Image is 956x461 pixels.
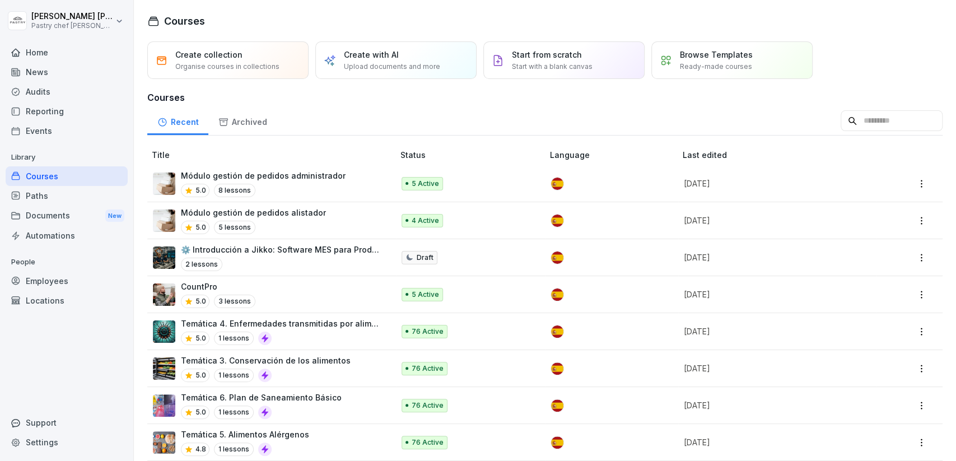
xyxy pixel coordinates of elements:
p: Create collection [175,49,243,60]
p: Draft [417,253,433,263]
a: DocumentsNew [6,206,128,226]
p: Title [152,149,396,161]
img: es.svg [551,215,563,227]
a: News [6,62,128,82]
p: 2 lessons [181,258,222,271]
p: [DATE] [684,436,862,448]
p: 5 lessons [214,221,255,234]
p: 76 Active [412,401,444,411]
a: Employees [6,271,128,291]
p: 1 lessons [214,332,254,345]
a: Audits [6,82,128,101]
a: Settings [6,432,128,452]
p: 5.0 [195,407,206,417]
a: Events [6,121,128,141]
img: txp9jo0aqkvplb2936hgnpad.png [153,246,175,269]
a: Locations [6,291,128,310]
p: Create with AI [344,49,399,60]
p: 5.0 [195,333,206,343]
p: Status [400,149,545,161]
p: Browse Templates [680,49,753,60]
a: Automations [6,226,128,245]
p: [DATE] [684,252,862,263]
p: Módulo gestión de pedidos alistador [181,207,326,218]
a: Archived [208,106,277,135]
a: Paths [6,186,128,206]
h3: Courses [147,91,943,104]
img: es.svg [551,178,563,190]
p: Language [550,149,678,161]
p: 76 Active [412,327,444,337]
p: 4 Active [412,216,439,226]
img: es.svg [551,325,563,338]
div: New [105,209,124,222]
img: es.svg [551,436,563,449]
p: [DATE] [684,178,862,189]
img: iaen9j96uzhvjmkazu9yscya.png [153,173,175,195]
img: iaen9j96uzhvjmkazu9yscya.png [153,209,175,232]
a: Recent [147,106,208,135]
p: [DATE] [684,288,862,300]
img: es.svg [551,362,563,375]
p: 76 Active [412,364,444,374]
p: Temática 5. Alimentos Alérgenos [181,429,309,440]
img: mhb727d105t9k4tb0y7eu9rv.png [153,394,175,417]
p: CountPro [181,281,255,292]
p: [PERSON_NAME] [PERSON_NAME] [31,12,113,21]
p: Módulo gestión de pedidos administrador [181,170,346,181]
img: es.svg [551,288,563,301]
p: 5 Active [412,179,439,189]
p: 5 Active [412,290,439,300]
a: Home [6,43,128,62]
p: 1 lessons [214,406,254,419]
p: 4.8 [195,444,206,454]
p: [DATE] [684,215,862,226]
p: [DATE] [684,325,862,337]
p: Temática 3. Conservación de los alimentos [181,355,351,366]
p: Upload documents and more [344,62,440,72]
a: Courses [6,166,128,186]
p: Organise courses in collections [175,62,279,72]
p: 5.0 [195,370,206,380]
p: 5.0 [195,222,206,232]
p: 5.0 [195,296,206,306]
img: es.svg [551,399,563,412]
div: Support [6,413,128,432]
p: Start from scratch [512,49,582,60]
p: 3 lessons [214,295,255,308]
p: [DATE] [684,399,862,411]
img: frq77ysdix3y9as6qvhv4ihg.png [153,320,175,343]
p: Pastry chef [PERSON_NAME] y Cocina gourmet [31,22,113,30]
p: 5.0 [195,185,206,195]
p: Temática 4. Enfermedades transmitidas por alimentos ETA'S [181,318,383,329]
p: 76 Active [412,437,444,448]
p: 1 lessons [214,443,254,456]
div: Documents [6,206,128,226]
img: wwf9md3iy1bon5x53p9kcas9.png [153,431,175,454]
p: ⚙️ Introducción a Jikko: Software MES para Producción [181,244,383,255]
img: nanuqyb3jmpxevmk16xmqivn.png [153,283,175,306]
p: People [6,253,128,271]
p: Last edited [683,149,876,161]
p: Library [6,148,128,166]
a: Reporting [6,101,128,121]
p: Temática 6. Plan de Saneamiento Básico [181,392,342,403]
p: Ready-made courses [680,62,752,72]
p: Start with a blank canvas [512,62,593,72]
p: [DATE] [684,362,862,374]
p: 1 lessons [214,369,254,382]
img: es.svg [551,252,563,264]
